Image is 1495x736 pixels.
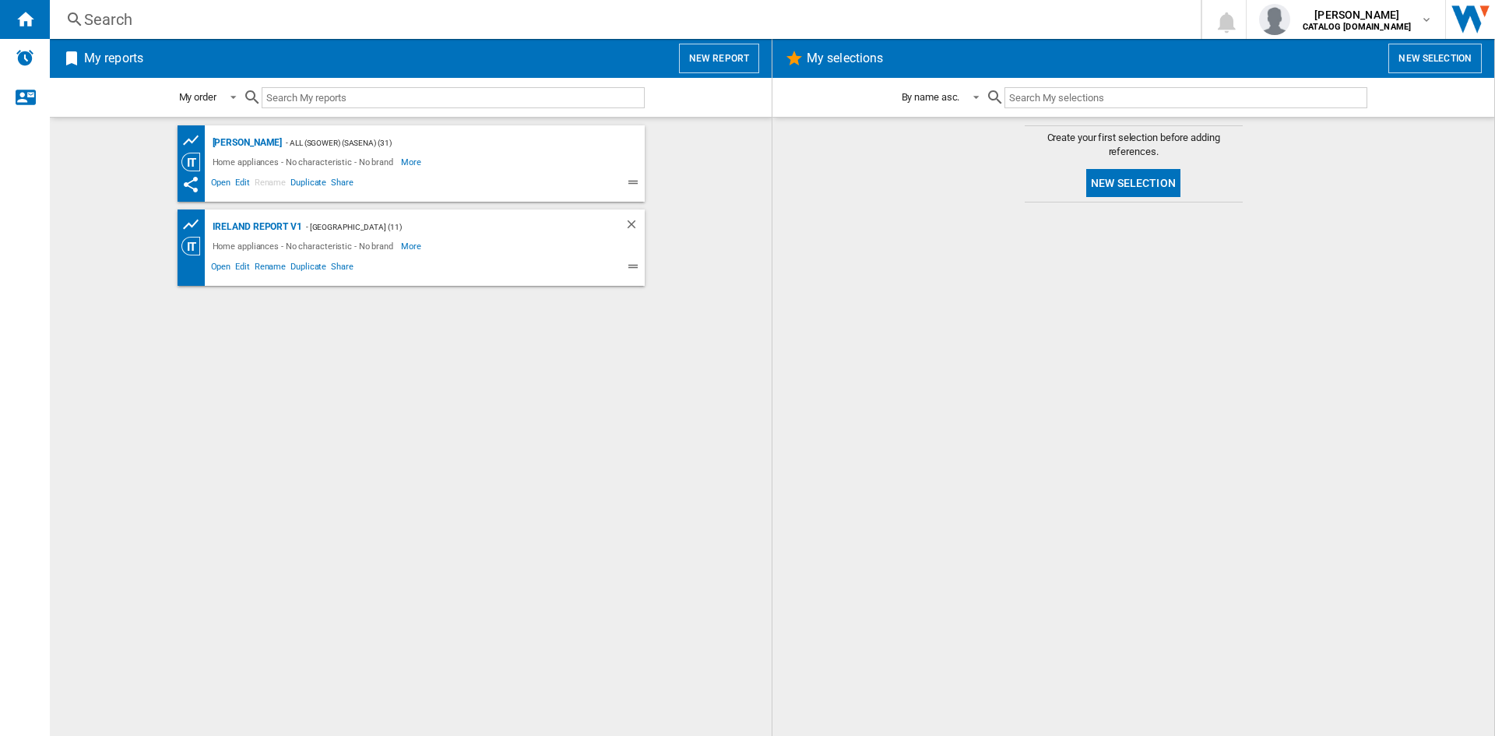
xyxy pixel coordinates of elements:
div: My order [179,91,216,103]
div: Search [84,9,1160,30]
div: - ALL (sgower) (sasena) (31) [282,133,613,153]
div: [PERSON_NAME] [209,133,283,153]
button: New selection [1388,44,1482,73]
span: Create your first selection before adding references. [1025,131,1243,159]
div: Category View [181,237,209,255]
span: Edit [233,175,252,194]
b: CATALOG [DOMAIN_NAME] [1303,22,1411,32]
div: Home appliances - No characteristic - No brand [209,153,401,171]
div: By name asc. [902,91,960,103]
div: Home appliances - No characteristic - No brand [209,237,401,255]
span: More [401,153,424,171]
div: Category View [181,153,209,171]
ng-md-icon: This report has been shared with you [181,175,200,194]
span: Edit [233,259,252,278]
button: New selection [1086,169,1180,197]
span: Open [209,175,234,194]
h2: My selections [804,44,886,73]
div: Product prices grid [181,131,209,150]
span: Duplicate [288,175,329,194]
h2: My reports [81,44,146,73]
div: Delete [624,217,645,237]
span: Rename [252,175,288,194]
span: Share [329,259,356,278]
span: Share [329,175,356,194]
div: Ireland Report v1 [209,217,302,237]
span: [PERSON_NAME] [1303,7,1411,23]
input: Search My reports [262,87,645,108]
span: More [401,237,424,255]
span: Open [209,259,234,278]
button: New report [679,44,759,73]
div: Product prices grid [181,215,209,234]
img: profile.jpg [1259,4,1290,35]
input: Search My selections [1004,87,1367,108]
img: alerts-logo.svg [16,48,34,67]
span: Rename [252,259,288,278]
div: - [GEOGRAPHIC_DATA] (11) [302,217,593,237]
span: Duplicate [288,259,329,278]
